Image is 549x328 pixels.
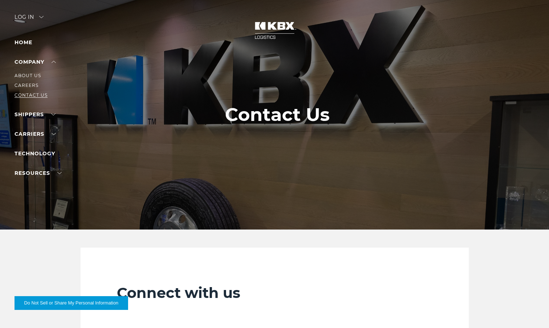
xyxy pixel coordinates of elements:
a: Contact Us [15,92,48,98]
h2: Connect with us [117,284,433,302]
iframe: Chat Widget [513,293,549,328]
img: kbx logo [247,14,302,46]
button: Do Not Sell or Share My Personal Information [15,296,128,310]
a: RESOURCES [15,170,62,176]
a: Company [15,59,56,65]
div: Log in [15,14,44,25]
a: Home [15,39,32,46]
h1: Contact Us [225,104,330,125]
a: SHIPPERS [15,111,56,118]
img: arrow [39,16,44,18]
a: About Us [15,73,41,78]
a: Technology [15,150,55,157]
a: Careers [15,83,38,88]
a: Carriers [15,131,56,137]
